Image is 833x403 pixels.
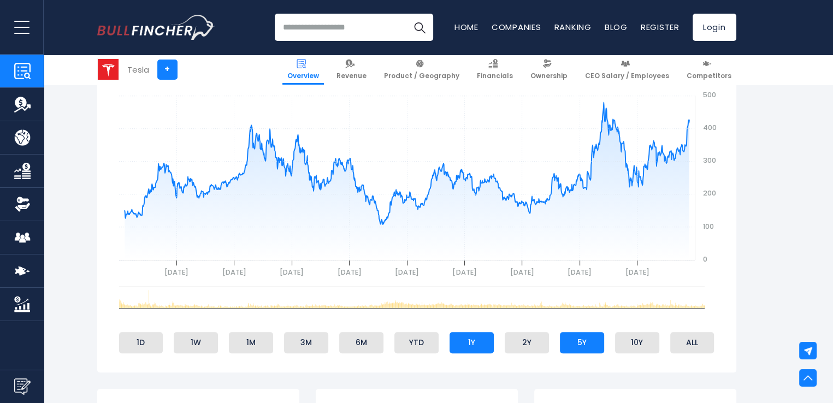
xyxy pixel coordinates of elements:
li: 5Y [560,332,604,353]
text: 100 [703,222,714,231]
a: Competitors [682,55,736,85]
img: Ownership [14,196,31,212]
li: 1M [229,332,273,353]
span: CEO Salary / Employees [585,72,669,80]
a: Blog [605,21,628,33]
text: 200 [703,188,716,198]
li: 1Y [450,332,494,353]
svg: gh [114,68,720,286]
text: [DATE] [568,268,592,277]
text: 0 [703,254,707,264]
a: Login [693,14,736,41]
a: Register [641,21,680,33]
li: 1D [119,332,163,353]
text: [DATE] [164,268,188,277]
li: YTD [394,332,439,353]
a: + [157,60,178,80]
text: [DATE] [510,268,534,277]
button: Search [406,14,433,41]
text: 300 [703,156,716,165]
text: [DATE] [625,268,649,277]
a: Companies [492,21,541,33]
li: ALL [670,332,714,353]
span: Revenue [336,72,367,80]
div: Tesla [127,63,149,76]
span: Financials [477,72,513,80]
text: [DATE] [280,268,304,277]
span: Product / Geography [384,72,459,80]
li: 2Y [505,332,549,353]
text: [DATE] [337,268,361,277]
a: Ranking [554,21,592,33]
a: Overview [282,55,324,85]
a: Revenue [332,55,371,85]
a: Home [454,21,478,33]
li: 6M [339,332,383,353]
li: 3M [284,332,328,353]
a: Product / Geography [379,55,464,85]
span: Competitors [687,72,731,80]
a: Ownership [525,55,572,85]
li: 10Y [615,332,659,353]
text: [DATE] [222,268,246,277]
a: Go to homepage [97,15,215,40]
text: 400 [703,123,717,132]
span: Overview [287,72,319,80]
img: Bullfincher logo [97,15,215,40]
li: 1W [174,332,218,353]
img: TSLA logo [98,59,119,80]
a: CEO Salary / Employees [580,55,674,85]
text: 500 [703,90,716,99]
text: [DATE] [452,268,476,277]
text: [DATE] [395,268,419,277]
span: Ownership [530,72,568,80]
a: Financials [472,55,518,85]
